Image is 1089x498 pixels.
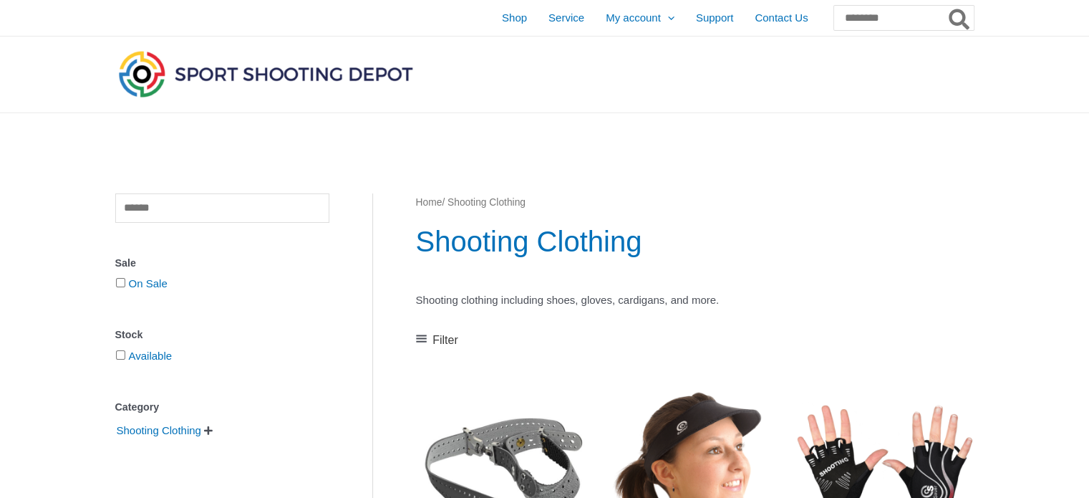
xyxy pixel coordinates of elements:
span: Shooting Clothing [115,418,203,443]
a: Home [416,197,442,208]
span: Filter [432,330,458,351]
img: Sport Shooting Depot [115,47,416,100]
a: On Sale [129,277,168,289]
nav: Breadcrumb [416,193,974,212]
a: Filter [416,330,458,351]
div: Category [115,397,329,418]
div: Sale [115,253,329,274]
p: Shooting clothing including shoes, gloves, cardigans, and more. [416,290,974,310]
a: Available [129,350,173,362]
input: Available [116,350,125,360]
button: Search [946,6,974,30]
h1: Shooting Clothing [416,221,974,262]
span:  [204,426,213,436]
input: On Sale [116,278,125,287]
div: Stock [115,325,329,345]
a: Shooting Clothing [115,423,203,436]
